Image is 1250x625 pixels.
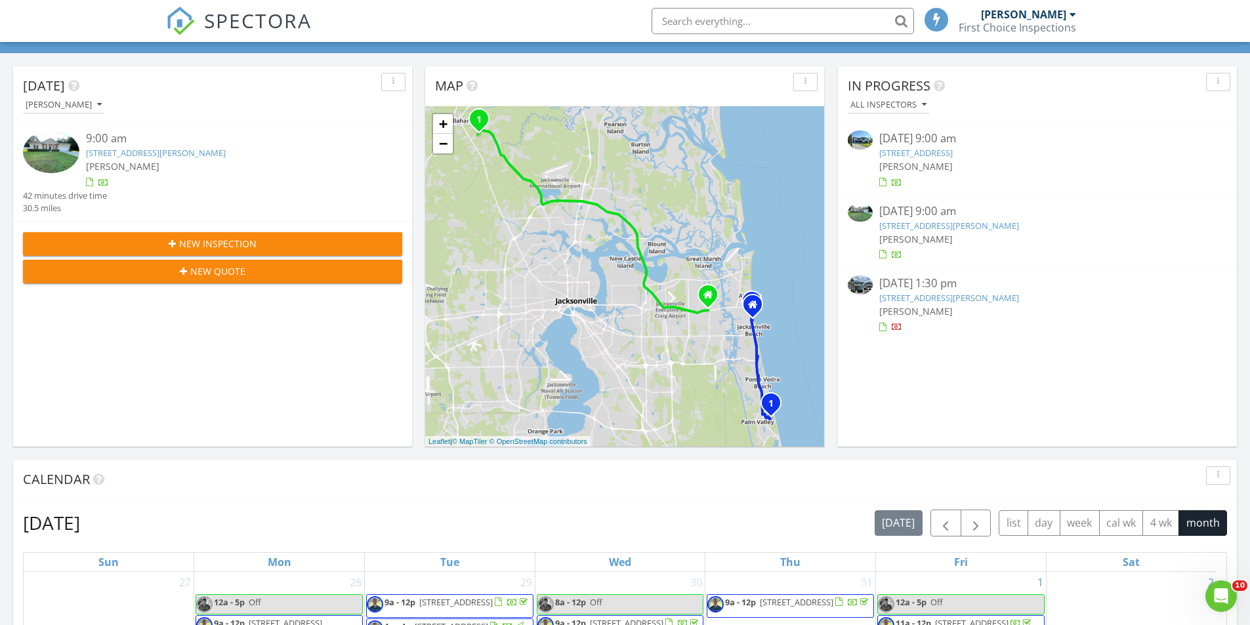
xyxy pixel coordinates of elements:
a: Wednesday [606,553,634,571]
i: 1 [476,115,482,125]
img: The Best Home Inspection Software - Spectora [166,7,195,35]
img: ryanthibeaultinspectoroffirstchoicebuildinginspections495x400.jpg [707,596,724,613]
div: 6263 bahama ct, Fleming Island FL 32003 [708,294,716,302]
button: Next month [961,510,991,536]
button: 4 wk [1142,510,1179,536]
button: cal wk [1099,510,1144,536]
a: 9:00 am [STREET_ADDRESS][PERSON_NAME] [PERSON_NAME] 42 minutes drive time 30.5 miles [23,131,402,214]
span: 12a - 5p [896,596,927,608]
span: 8a - 12p [555,596,586,608]
div: 42 minutes drive time [23,190,107,202]
span: [PERSON_NAME] [879,233,953,245]
a: Friday [951,553,970,571]
span: SPECTORA [204,7,312,34]
span: [STREET_ADDRESS] [419,596,493,608]
button: list [999,510,1028,536]
button: month [1178,510,1227,536]
div: 54326 Turning Leaf Dr, Callahan, FL 32011 [479,119,487,127]
span: Off [590,596,602,608]
span: New Inspection [179,237,257,251]
span: [PERSON_NAME] [86,160,159,172]
span: 12a - 5p [214,596,245,608]
img: img_3278.jpeg [196,596,213,613]
div: 1542 Park Ter W, Atlantic Beach FL 32233 [753,304,760,312]
a: © MapTiler [452,437,488,445]
a: 9a - 12p [STREET_ADDRESS] [385,596,530,608]
a: Sunday [96,553,121,571]
div: [DATE] 9:00 am [879,203,1196,220]
a: 9a - 12p [STREET_ADDRESS] [707,594,874,618]
div: 30.5 miles [23,202,107,214]
a: [STREET_ADDRESS] [879,147,953,159]
div: First Choice Inspections [959,21,1076,34]
span: [STREET_ADDRESS] [760,596,833,608]
span: Calendar [23,470,90,488]
a: Go to August 2, 2025 [1205,572,1217,593]
button: New Quote [23,260,402,283]
div: [DATE] 9:00 am [879,131,1196,147]
a: [DATE] 1:30 pm [STREET_ADDRESS][PERSON_NAME] [PERSON_NAME] [848,275,1227,334]
div: [PERSON_NAME] [981,8,1066,21]
span: 9a - 12p [385,596,415,608]
a: © OpenStreetMap contributors [490,437,587,445]
span: Off [930,596,943,608]
span: New Quote [190,264,245,278]
a: Go to July 30, 2025 [688,572,705,593]
a: Go to July 31, 2025 [858,572,875,593]
a: Go to July 28, 2025 [347,572,364,593]
a: SPECTORA [166,18,312,45]
a: [STREET_ADDRESS][PERSON_NAME] [879,220,1019,232]
button: [PERSON_NAME] [23,96,104,114]
a: Go to July 29, 2025 [518,572,535,593]
img: 9327048%2Freports%2Fc7bcbbf4-663b-4474-a429-282841a41000%2Fcover_photos%2FX8PRoathGr8F93StK5Kb%2F... [23,131,79,173]
a: Tuesday [438,553,462,571]
a: Saturday [1120,553,1142,571]
button: day [1028,510,1060,536]
button: week [1060,510,1100,536]
span: In Progress [848,77,930,94]
a: Monday [265,553,294,571]
span: [PERSON_NAME] [879,305,953,317]
span: [DATE] [23,77,65,94]
i: 1 [768,399,774,409]
img: img_3278.jpeg [878,596,894,613]
div: [PERSON_NAME] [26,100,102,110]
a: [DATE] 9:00 am [STREET_ADDRESS][PERSON_NAME] [PERSON_NAME] [848,203,1227,262]
a: Go to July 27, 2025 [177,572,194,593]
span: Map [435,77,463,94]
div: All Inspectors [850,100,927,110]
input: Search everything... [652,8,914,34]
a: [STREET_ADDRESS][PERSON_NAME] [86,147,226,159]
div: 3209 Old Barn Ct, Sawgrass, FL 32082 [771,403,779,411]
span: 9a - 12p [725,596,756,608]
span: [PERSON_NAME] [879,160,953,172]
span: Off [249,596,261,608]
a: Zoom in [433,114,453,134]
button: All Inspectors [848,96,929,114]
img: img_3278.jpeg [537,596,554,613]
button: Previous month [930,510,961,536]
img: ryanthibeaultinspectoroffirstchoicebuildinginspections495x400.jpg [367,596,383,613]
iframe: Intercom live chat [1205,580,1237,612]
div: [DATE] 1:30 pm [879,275,1196,292]
a: 9a - 12p [STREET_ADDRESS] [366,594,533,618]
a: Go to August 1, 2025 [1035,572,1046,593]
img: 9343899%2Fcover_photos%2F5UMYb66byENGve3Z20SR%2Fsmall.jpg [848,275,873,294]
a: [DATE] 9:00 am [STREET_ADDRESS] [PERSON_NAME] [848,131,1227,189]
a: [STREET_ADDRESS][PERSON_NAME] [879,292,1019,304]
h2: [DATE] [23,510,80,536]
div: 9:00 am [86,131,371,147]
div: | [425,436,591,447]
a: Thursday [778,553,803,571]
button: [DATE] [875,510,923,536]
span: 10 [1232,580,1247,591]
button: New Inspection [23,232,402,256]
img: 9327048%2Freports%2Fc7bcbbf4-663b-4474-a429-282841a41000%2Fcover_photos%2FX8PRoathGr8F93StK5Kb%2F... [848,203,873,222]
a: Leaflet [428,437,450,445]
a: Zoom out [433,134,453,153]
a: 9a - 12p [STREET_ADDRESS] [725,596,871,608]
img: 9354741%2Fcover_photos%2FR7q4ujImw54s4Qg9zzzr%2Fsmall.jpg [848,131,873,150]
